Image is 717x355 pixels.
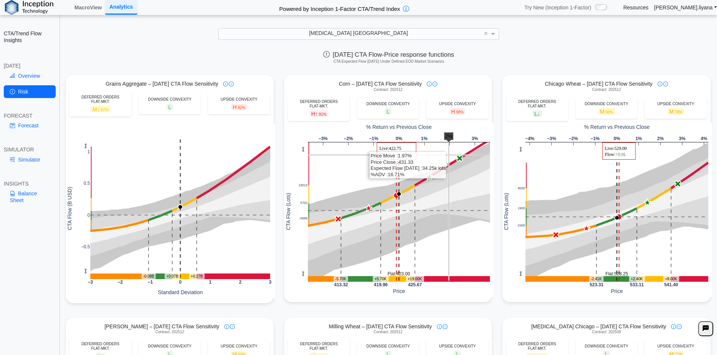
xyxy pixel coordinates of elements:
img: plus-icon.svg [432,82,437,86]
img: info-icon.svg [427,82,432,86]
a: Analytics [105,0,137,14]
span: 91% [319,112,326,116]
span: ↑ [97,106,100,112]
span: H [309,110,328,117]
div: [DATE] [4,62,56,69]
span: ↑ [315,111,318,117]
img: plus-icon.svg [677,324,682,329]
img: plus-icon.svg [229,82,234,86]
span: [MEDICAL_DATA] [GEOGRAPHIC_DATA] [309,30,408,36]
span: 67% [101,108,108,112]
a: Simulator [4,153,56,166]
div: DEFERRED ORDERS FLAT-MKT. [292,342,346,351]
span: 92% [238,106,245,110]
div: UPSIDE CONVEXITY [648,344,703,349]
img: plus-icon.svg [230,324,235,329]
span: L [166,104,173,110]
span: Contract: 202509 [592,330,621,334]
div: INSIGHTS [4,180,56,187]
div: DEFERRED ORDERS FLAT-MKT. [292,100,346,109]
img: info-icon.svg [671,324,676,329]
img: plus-icon.svg [443,324,448,329]
img: info-icon.svg [223,82,228,86]
a: Resources [623,4,648,11]
div: UPSIDE CONVEXITY [212,344,266,349]
span: Grains Aggregate – [DATE] CTA Flow Sensitivity [106,80,218,87]
span: Contract: 202512 [374,88,403,92]
img: info-icon.svg [224,324,229,329]
span: ↓ [537,111,540,117]
span: L [385,108,391,115]
img: info-icon.svg [437,324,442,329]
a: Balance Sheet [4,187,56,207]
span: Contract: 202512 [592,88,621,92]
span: Try New (Inception 1-Factor) [524,4,591,11]
span: L [533,110,542,117]
span: [MEDICAL_DATA] Chicago – [DATE] CTA Flow Sensitivity [531,323,666,330]
span: [PERSON_NAME] – [DATE] CTA Flow Sensitivity [105,323,219,330]
span: 98% [456,110,464,114]
a: Forecast [4,119,56,132]
img: plus-icon.svg [663,82,668,86]
a: [PERSON_NAME].liyana [654,4,717,11]
div: DEFERRED ORDERS FLAT-MKT. [510,342,564,351]
div: DOWNSIDE CONVEXITY [361,102,415,106]
div: DEFERRED ORDERS FLAT-MKT. [510,100,564,109]
div: DEFERRED ORDERS FLAT-MKT. [73,95,128,104]
span: M [598,108,615,115]
span: Contract: 202512 [155,330,184,334]
img: info-icon.svg [658,82,662,86]
a: MacroView [72,1,105,14]
span: H [231,104,247,110]
div: DOWNSIDE CONVEXITY [361,344,415,349]
span: Chicago Wheat – [DATE] CTA Flow Sensitivity [545,80,653,87]
span: Clear value [483,29,489,39]
span: Contract: 202512 [374,330,403,334]
div: DOWNSIDE CONVEXITY [579,344,633,349]
div: UPSIDE CONVEXITY [430,102,484,106]
h2: CTA/Trend Flow Insights [4,30,56,44]
div: FORECAST [4,112,56,119]
div: SIMULATOR [4,146,56,153]
span: Milling Wheat – [DATE] CTA Flow Sensitivity [329,323,432,330]
a: Risk [4,85,56,98]
span: [DATE] CTA Flow-Price response functions [323,51,454,58]
h2: Powered by Inception 1-Factor CTA/Trend Index [276,2,403,13]
span: × [484,30,488,37]
div: UPSIDE CONVEXITY [212,97,266,102]
span: 78% [675,110,682,114]
div: UPSIDE CONVEXITY [430,344,484,349]
div: DOWNSIDE CONVEXITY [143,97,197,102]
a: Overview [4,69,56,82]
div: UPSIDE CONVEXITY [648,102,703,106]
span: M [91,106,110,112]
span: Corn – [DATE] CTA Flow Sensitivity [339,80,422,87]
span: 50% [606,110,613,114]
div: DOWNSIDE CONVEXITY [579,102,633,106]
span: H [449,108,466,115]
div: DOWNSIDE CONVEXITY [143,344,197,349]
div: DEFERRED ORDERS FLAT-MKT. [73,342,128,351]
span: M [667,108,684,115]
h5: CTA Expected Flow [DATE] Under Defined EOD Market Scenarios [64,59,714,64]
